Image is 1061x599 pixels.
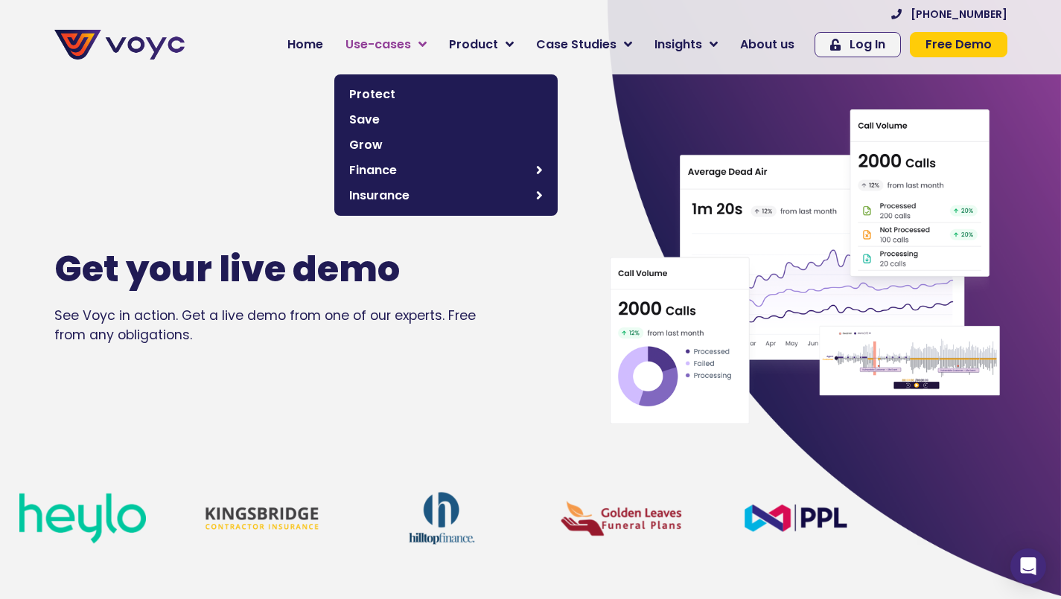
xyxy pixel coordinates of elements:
[54,30,185,60] img: voyc-full-logo
[345,36,411,54] span: Use-cases
[1010,548,1046,584] div: Open Intercom Messenger
[307,310,377,324] a: Privacy Policy
[334,30,438,60] a: Use-cases
[349,86,543,103] span: Protect
[925,39,992,51] span: Free Demo
[729,30,806,60] a: About us
[438,30,525,60] a: Product
[342,183,550,208] a: Insurance
[54,306,547,345] div: See Voyc in action. Get a live demo from one of our experts. Free from any obligations.
[536,36,616,54] span: Case Studies
[449,36,498,54] span: Product
[342,82,550,107] a: Protect
[525,30,643,60] a: Case Studies
[740,36,794,54] span: About us
[287,36,323,54] span: Home
[910,32,1007,57] a: Free Demo
[54,248,503,291] h1: Get your live demo
[349,136,543,154] span: Grow
[850,39,885,51] span: Log In
[342,158,550,183] a: Finance
[654,36,702,54] span: Insights
[276,30,334,60] a: Home
[911,9,1007,19] span: [PHONE_NUMBER]
[197,60,235,77] span: Phone
[349,187,529,205] span: Insurance
[349,161,529,179] span: Finance
[643,30,729,60] a: Insights
[815,32,901,57] a: Log In
[342,132,550,158] a: Grow
[891,9,1007,19] a: [PHONE_NUMBER]
[342,107,550,132] a: Save
[349,111,543,129] span: Save
[197,121,248,138] span: Job title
